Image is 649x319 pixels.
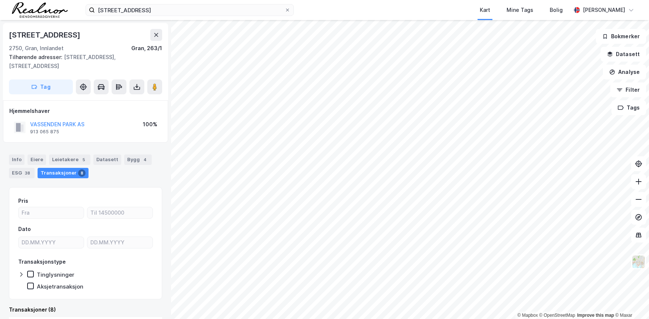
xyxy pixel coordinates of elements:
div: Aksjetransaksjon [37,283,83,290]
div: 5 [80,156,87,163]
button: Tag [9,79,73,94]
button: Bokmerker [596,29,646,44]
button: Datasett [601,47,646,62]
div: Kontrollprogram for chat [612,283,649,319]
div: [PERSON_NAME] [583,6,625,14]
a: Improve this map [577,313,614,318]
div: Pris [18,196,28,205]
div: [STREET_ADDRESS] [9,29,82,41]
button: Tags [611,100,646,115]
div: Eiere [28,154,46,165]
div: Leietakere [49,154,90,165]
div: 100% [143,120,157,129]
div: Gran, 263/1 [131,44,162,53]
div: Tinglysninger [37,271,74,278]
div: Bolig [550,6,563,14]
iframe: Chat Widget [612,283,649,319]
div: 8 [78,169,86,177]
div: Transaksjonstype [18,257,66,266]
a: Mapbox [517,313,538,318]
div: Datasett [93,154,121,165]
div: Transaksjoner (8) [9,305,162,314]
div: 4 [141,156,149,163]
div: ESG [9,168,35,178]
input: Søk på adresse, matrikkel, gårdeiere, leietakere eller personer [95,4,285,16]
div: Mine Tags [507,6,533,14]
div: Dato [18,225,31,234]
div: 2750, Gran, Innlandet [9,44,64,53]
div: Transaksjoner [38,168,89,178]
input: DD.MM.YYYY [87,237,152,248]
div: Info [9,154,25,165]
div: Bygg [124,154,152,165]
input: Til 14500000 [87,207,152,218]
div: [STREET_ADDRESS], [STREET_ADDRESS] [9,53,156,71]
div: Hjemmelshaver [9,107,162,115]
div: 913 065 875 [30,129,59,135]
span: Tilhørende adresser: [9,54,64,60]
button: Filter [610,82,646,97]
a: OpenStreetMap [539,313,575,318]
div: 38 [23,169,32,177]
input: Fra [19,207,84,218]
button: Analyse [603,65,646,79]
input: DD.MM.YYYY [19,237,84,248]
img: Z [632,255,646,269]
img: realnor-logo.934646d98de889bb5806.png [12,2,68,18]
div: Kart [480,6,490,14]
